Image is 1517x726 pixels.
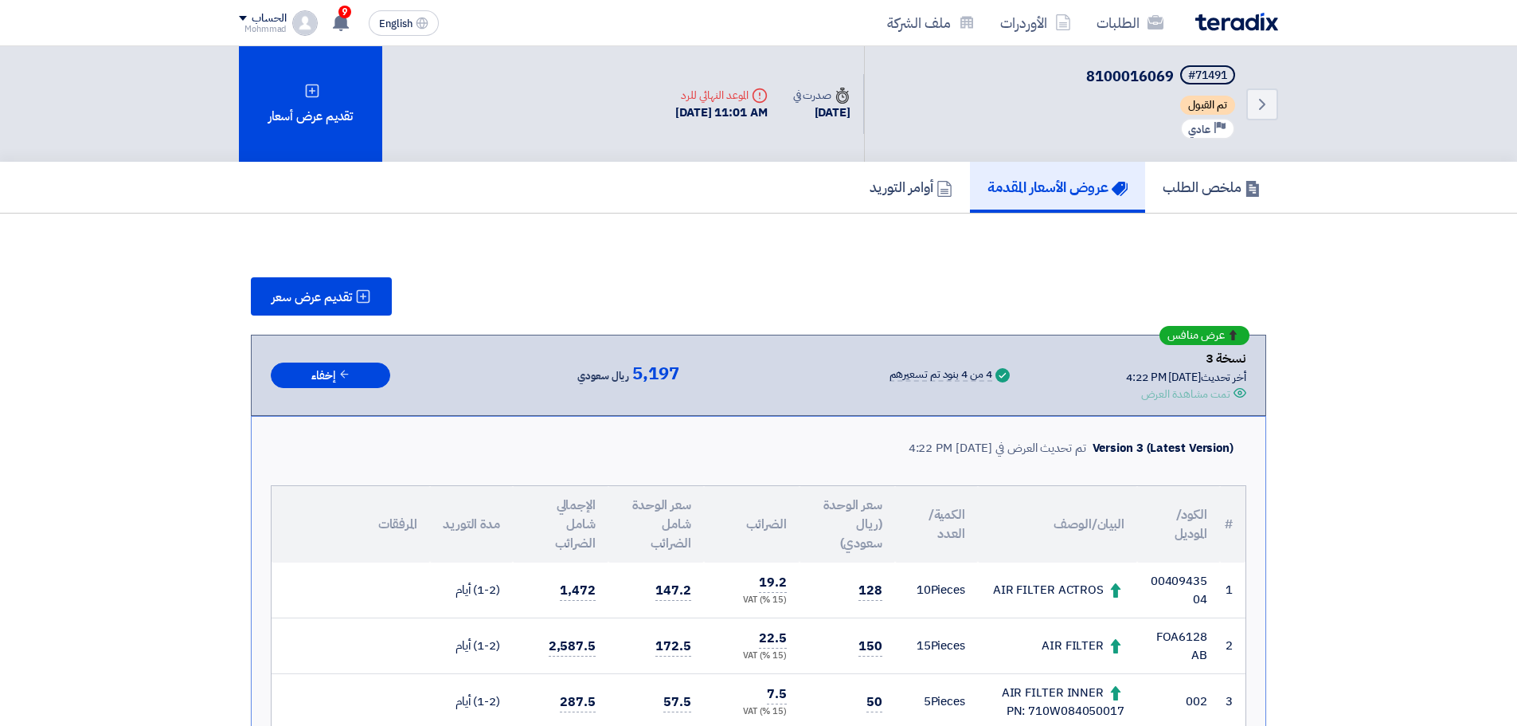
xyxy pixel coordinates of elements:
th: مدة التوريد [430,486,513,563]
button: English [369,10,439,36]
th: سعر الوحدة شامل الضرائب [608,486,704,563]
td: Pieces [895,618,978,674]
span: 1,472 [560,581,596,601]
div: صدرت في [793,87,850,104]
span: 57.5 [663,693,691,712]
div: الحساب [252,12,286,26]
button: تقديم عرض سعر [251,277,392,316]
th: الكود/الموديل [1137,486,1220,563]
a: الطلبات [1084,4,1176,41]
a: الأوردرات [987,4,1084,41]
span: English [379,18,412,29]
th: البيان/الوصف [978,486,1137,563]
div: (15 %) VAT [717,594,787,607]
span: 150 [858,637,882,657]
h5: ملخص الطلب [1163,178,1261,196]
div: Version 3 (Latest Version) [1093,439,1234,457]
span: عادي [1188,122,1210,137]
span: 22.5 [759,629,787,649]
span: 7.5 [767,685,787,704]
td: 0040943504 [1137,563,1220,618]
div: #71491 [1188,70,1227,81]
div: تمت مشاهدة العرض [1141,386,1230,402]
span: تقديم عرض سعر [272,291,352,304]
span: 8100016069 [1086,65,1174,87]
span: 15 [917,637,931,654]
button: إخفاء [271,363,390,389]
th: سعر الوحدة (ريال سعودي) [800,486,895,563]
div: 4 من 4 بنود تم تسعيرهم [889,369,992,382]
td: 2 [1220,618,1245,674]
span: 147.2 [655,581,691,601]
th: الكمية/العدد [895,486,978,563]
div: AIR FILTER INNER PN: 710W084050017 [991,684,1124,720]
img: profile_test.png [292,10,318,36]
span: 287.5 [560,693,596,712]
th: المرفقات [272,486,430,563]
div: أخر تحديث [DATE] 4:22 PM [1126,369,1246,386]
h5: 8100016069 [1086,65,1238,88]
div: Mohmmad [239,25,286,33]
td: (1-2) أيام [430,563,513,618]
td: 1 [1220,563,1245,618]
a: ملخص الطلب [1145,162,1278,213]
div: نسخة 3 [1126,348,1246,369]
div: الموعد النهائي للرد [675,87,768,104]
span: 19.2 [759,573,787,593]
div: تم تحديث العرض في [DATE] 4:22 PM [909,439,1086,457]
span: 128 [858,581,882,601]
div: AIR FILTER ACTROS [991,581,1124,599]
span: 2,587.5 [549,637,596,657]
span: ريال سعودي [577,367,629,386]
th: الضرائب [704,486,800,563]
span: 5 [924,693,931,710]
div: (15 %) VAT [717,649,787,663]
th: # [1220,486,1245,563]
span: عرض منافس [1167,330,1225,341]
h5: عروض الأسعار المقدمة [987,178,1128,196]
div: [DATE] 11:01 AM [675,104,768,122]
td: (1-2) أيام [430,618,513,674]
span: 10 [917,581,931,598]
span: 5,197 [632,364,679,383]
a: عروض الأسعار المقدمة [970,162,1145,213]
a: أوامر التوريد [852,162,970,213]
a: ملف الشركة [874,4,987,41]
span: 172.5 [655,637,691,657]
span: تم القبول [1180,96,1235,115]
img: Teradix logo [1195,13,1278,31]
div: [DATE] [793,104,850,122]
td: FOA6128AB [1137,618,1220,674]
td: Pieces [895,563,978,618]
div: تقديم عرض أسعار [239,46,382,162]
th: الإجمالي شامل الضرائب [513,486,608,563]
div: AIR FILTER [991,637,1124,655]
div: (15 %) VAT [717,705,787,719]
h5: أوامر التوريد [870,178,952,196]
span: 50 [866,693,882,712]
span: 9 [338,6,351,18]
